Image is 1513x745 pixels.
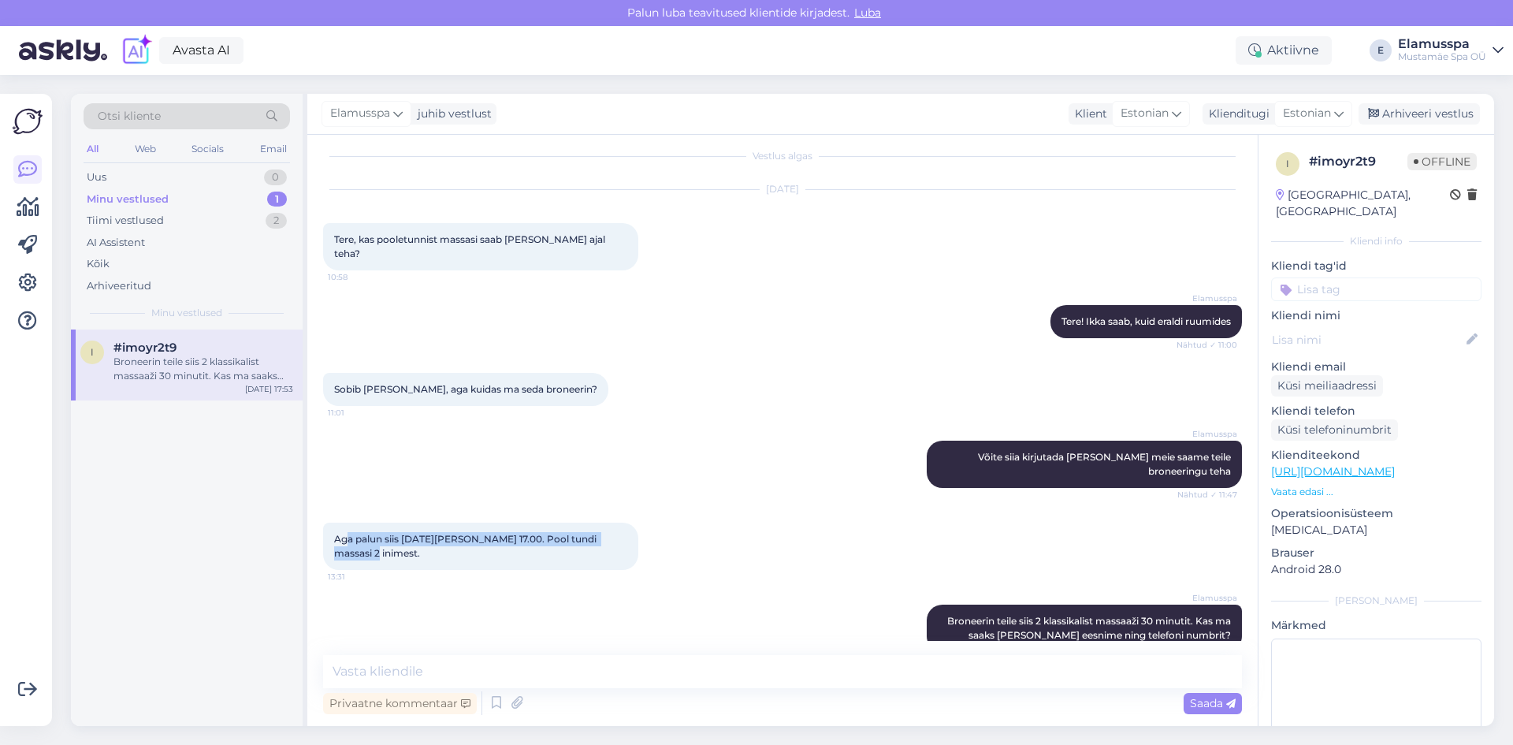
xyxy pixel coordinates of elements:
div: Vestlus algas [323,149,1242,163]
span: 10:58 [328,271,387,283]
span: Elamusspa [1178,428,1237,440]
div: All [84,139,102,159]
div: 2 [266,213,287,229]
span: #imoyr2t9 [113,341,177,355]
div: Kõik [87,256,110,272]
span: Tere! Ikka saab, kuid eraldi ruumides [1061,315,1231,327]
span: Minu vestlused [151,306,222,320]
span: 13:31 [328,571,387,583]
p: Kliendi tag'id [1271,258,1481,274]
p: Klienditeekond [1271,447,1481,464]
div: [GEOGRAPHIC_DATA], [GEOGRAPHIC_DATA] [1276,187,1450,220]
p: Kliendi telefon [1271,403,1481,419]
span: Estonian [1283,105,1331,122]
p: Vaata edasi ... [1271,485,1481,499]
div: [PERSON_NAME] [1271,594,1481,608]
a: [URL][DOMAIN_NAME] [1271,464,1395,479]
p: Operatsioonisüsteem [1271,505,1481,522]
div: Küsi meiliaadressi [1271,375,1383,397]
p: Märkmed [1271,617,1481,634]
span: i [91,346,94,358]
span: Võite siia kirjutada [PERSON_NAME] meie saame teile broneeringu teha [978,451,1233,477]
div: Socials [188,139,227,159]
span: Saada [1190,696,1236,710]
span: 11:01 [328,407,387,419]
div: Tiimi vestlused [87,213,164,229]
div: Web [132,139,159,159]
span: Luba [849,6,886,20]
span: Tere, kas pooletunnist massasi saab [PERSON_NAME] ajal teha? [334,233,608,259]
span: Elamusspa [1178,292,1237,304]
span: Broneerin teile siis 2 klassikalist massaaži 30 minutit. Kas ma saaks [PERSON_NAME] eesnime ning ... [947,615,1233,641]
div: Privaatne kommentaar [323,693,477,714]
div: [DATE] 17:53 [245,383,293,395]
span: Sobib [PERSON_NAME], aga kuidas ma seda broneerin? [334,383,597,395]
div: Klienditugi [1203,106,1270,122]
div: Arhiveeri vestlus [1359,103,1480,125]
span: Aga palun siis [DATE][PERSON_NAME] 17.00. Pool tundi massasi 2 inimest. [334,533,599,559]
div: juhib vestlust [411,106,492,122]
p: [MEDICAL_DATA] [1271,522,1481,538]
div: Elamusspa [1398,38,1486,50]
div: Minu vestlused [87,192,169,207]
div: Mustamäe Spa OÜ [1398,50,1486,63]
p: Kliendi email [1271,359,1481,375]
div: Klient [1069,106,1107,122]
span: Offline [1407,153,1477,170]
span: Elamusspa [1178,592,1237,604]
a: Avasta AI [159,37,243,64]
input: Lisa tag [1271,278,1481,301]
span: Elamusspa [330,105,390,122]
div: Küsi telefoninumbrit [1271,419,1398,441]
input: Lisa nimi [1272,331,1463,348]
span: Estonian [1121,105,1169,122]
div: Arhiveeritud [87,278,151,294]
span: Nähtud ✓ 11:47 [1177,489,1237,501]
div: E [1370,39,1392,61]
p: Brauser [1271,545,1481,561]
div: 0 [264,169,287,185]
p: Kliendi nimi [1271,307,1481,324]
div: # imoyr2t9 [1309,152,1407,171]
a: ElamusspaMustamäe Spa OÜ [1398,38,1504,63]
div: [DATE] [323,182,1242,196]
div: Kliendi info [1271,234,1481,248]
span: Nähtud ✓ 11:00 [1177,339,1237,351]
div: Uus [87,169,106,185]
p: Android 28.0 [1271,561,1481,578]
div: Email [257,139,290,159]
div: Broneerin teile siis 2 klassikalist massaaži 30 minutit. Kas ma saaks [PERSON_NAME] eesnime ning ... [113,355,293,383]
img: Askly Logo [13,106,43,136]
div: 1 [267,192,287,207]
span: i [1286,158,1289,169]
img: explore-ai [120,34,153,67]
div: AI Assistent [87,235,145,251]
div: Aktiivne [1236,36,1332,65]
span: Otsi kliente [98,108,161,125]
